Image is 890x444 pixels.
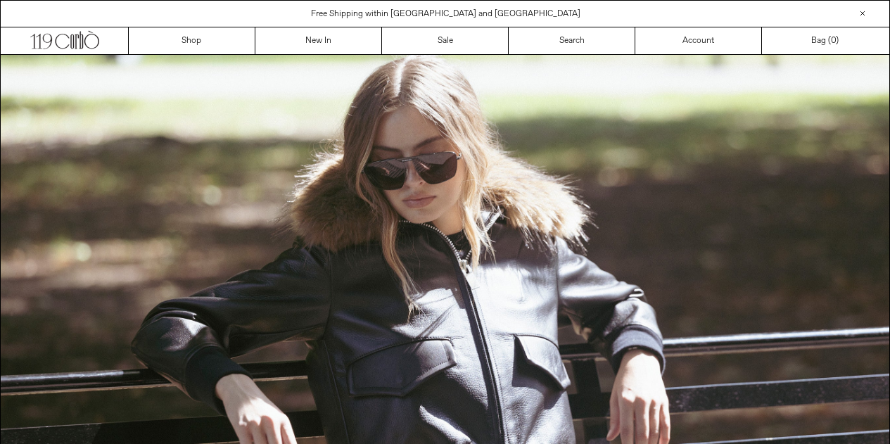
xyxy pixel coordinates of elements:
[255,27,382,54] a: New In
[831,35,836,46] span: 0
[129,27,255,54] a: Shop
[382,27,509,54] a: Sale
[311,8,580,20] a: Free Shipping within [GEOGRAPHIC_DATA] and [GEOGRAPHIC_DATA]
[509,27,635,54] a: Search
[762,27,889,54] a: Bag ()
[635,27,762,54] a: Account
[831,34,839,47] span: )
